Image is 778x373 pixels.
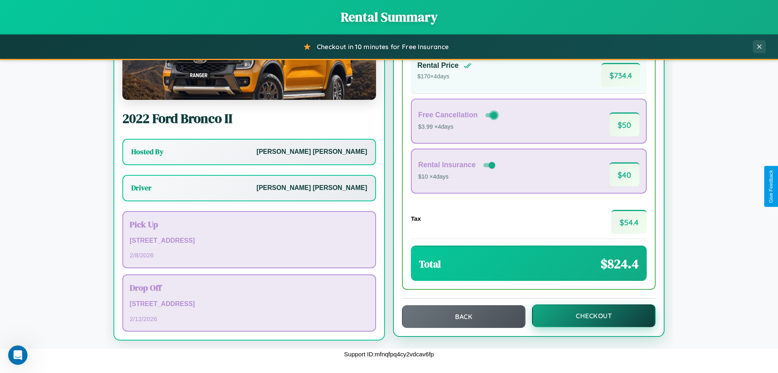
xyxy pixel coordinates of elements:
[130,282,369,293] h3: Drop Off
[344,349,434,360] p: Support ID: mfnqfpq4cy2vdcav6fp
[131,147,163,157] h3: Hosted By
[609,112,639,136] span: $ 50
[256,182,367,194] p: [PERSON_NAME] [PERSON_NAME]
[417,71,472,82] p: $ 170 × 4 days
[601,255,639,273] span: $ 824.4
[418,172,497,182] p: $10 × 4 days
[130,298,369,310] p: [STREET_ADDRESS]
[609,162,639,186] span: $ 40
[130,235,369,247] p: [STREET_ADDRESS]
[768,170,774,203] div: Give Feedback
[8,8,770,26] h1: Rental Summary
[418,161,476,169] h4: Rental Insurance
[256,146,367,158] p: [PERSON_NAME] [PERSON_NAME]
[131,183,152,193] h3: Driver
[601,63,640,87] span: $ 734.4
[418,111,478,119] h4: Free Cancellation
[532,304,656,327] button: Checkout
[418,122,499,132] p: $3.99 × 4 days
[122,110,376,127] h2: 2022 Ford Bronco II
[317,43,449,51] span: Checkout in 10 minutes for Free Insurance
[611,210,647,234] span: $ 54.4
[419,257,441,271] h3: Total
[130,250,369,261] p: 2 / 8 / 2026
[130,313,369,324] p: 2 / 12 / 2026
[130,218,369,230] h3: Pick Up
[8,345,28,365] iframe: Intercom live chat
[417,61,459,70] h4: Rental Price
[411,215,421,222] h4: Tax
[402,305,526,328] button: Back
